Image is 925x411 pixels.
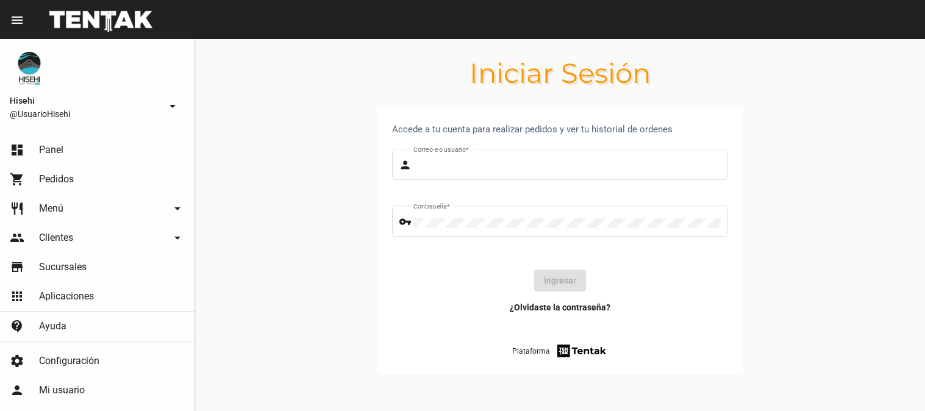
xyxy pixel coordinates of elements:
[39,261,87,273] span: Sucursales
[555,343,608,359] img: tentak-firm.png
[39,384,85,396] span: Mi usuario
[165,99,180,113] mat-icon: arrow_drop_down
[10,260,24,274] mat-icon: store
[39,290,94,302] span: Aplicaciones
[512,343,608,359] a: Plataforma
[39,202,63,215] span: Menú
[10,289,24,304] mat-icon: apps
[10,201,24,216] mat-icon: restaurant
[39,144,63,156] span: Panel
[399,215,413,229] mat-icon: vpn_key
[10,108,160,120] span: @UsuarioHisehi
[10,93,160,108] span: Hisehi
[10,383,24,398] mat-icon: person
[195,63,925,83] h1: Iniciar Sesión
[512,345,550,357] span: Plataforma
[10,319,24,334] mat-icon: contact_support
[170,231,185,245] mat-icon: arrow_drop_down
[534,270,586,291] button: Ingresar
[10,13,24,27] mat-icon: menu
[10,231,24,245] mat-icon: people
[10,354,24,368] mat-icon: settings
[10,172,24,187] mat-icon: shopping_cart
[39,173,74,185] span: Pedidos
[39,320,66,332] span: Ayuda
[10,143,24,157] mat-icon: dashboard
[39,232,73,244] span: Clientes
[510,301,610,313] a: ¿Olvidaste la contraseña?
[39,355,99,367] span: Configuración
[392,122,728,137] div: Accede a tu cuenta para realizar pedidos y ver tu historial de ordenes
[399,158,413,173] mat-icon: person
[170,201,185,216] mat-icon: arrow_drop_down
[10,49,49,88] img: b10aa081-330c-4927-a74e-08896fa80e0a.jpg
